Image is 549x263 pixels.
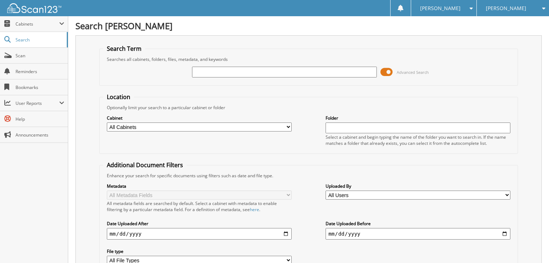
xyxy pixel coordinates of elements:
input: start [107,228,292,240]
label: Metadata [107,183,292,189]
span: [PERSON_NAME] [486,6,526,10]
div: All metadata fields are searched by default. Select a cabinet with metadata to enable filtering b... [107,200,292,213]
span: User Reports [16,100,59,106]
iframe: Chat Widget [513,228,549,263]
span: Help [16,116,64,122]
img: scan123-logo-white.svg [7,3,61,13]
span: [PERSON_NAME] [420,6,461,10]
label: Date Uploaded After [107,220,292,227]
div: Select a cabinet and begin typing the name of the folder you want to search in. If the name match... [326,134,510,146]
div: Optionally limit your search to a particular cabinet or folder [103,104,514,111]
span: Search [16,37,63,43]
label: Uploaded By [326,183,510,189]
input: end [326,228,510,240]
legend: Search Term [103,45,145,53]
legend: Additional Document Filters [103,161,187,169]
span: Cabinets [16,21,59,27]
a: here [250,206,259,213]
label: File type [107,248,292,254]
div: Searches all cabinets, folders, files, metadata, and keywords [103,56,514,62]
span: Advanced Search [397,70,429,75]
label: Cabinet [107,115,292,121]
label: Folder [326,115,510,121]
label: Date Uploaded Before [326,220,510,227]
span: Announcements [16,132,64,138]
div: Enhance your search for specific documents using filters such as date and file type. [103,173,514,179]
legend: Location [103,93,134,101]
span: Bookmarks [16,84,64,90]
span: Scan [16,53,64,59]
span: Reminders [16,68,64,75]
h1: Search [PERSON_NAME] [75,20,542,32]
